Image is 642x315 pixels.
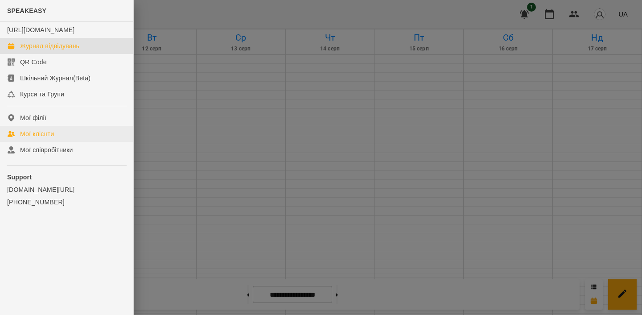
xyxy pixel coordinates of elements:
[20,129,54,138] div: Мої клієнти
[20,113,46,122] div: Мої філії
[7,173,126,182] p: Support
[20,145,73,154] div: Мої співробітники
[7,185,126,194] a: [DOMAIN_NAME][URL]
[7,26,74,33] a: [URL][DOMAIN_NAME]
[20,74,91,83] div: Шкільний Журнал(Beta)
[7,198,126,207] a: [PHONE_NUMBER]
[20,41,79,50] div: Журнал відвідувань
[20,90,64,99] div: Курси та Групи
[20,58,47,66] div: QR Code
[7,7,46,14] span: SPEAKEASY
